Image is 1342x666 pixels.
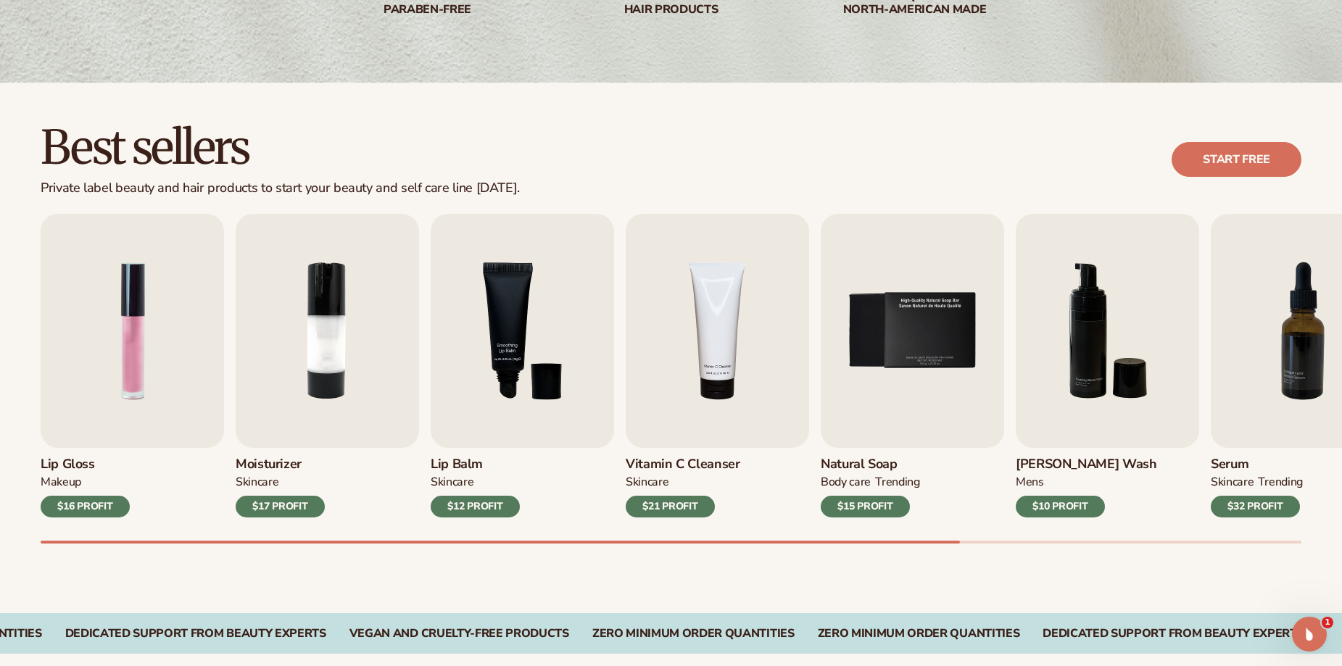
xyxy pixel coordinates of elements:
h3: Natural Soap [821,457,920,473]
div: $21 PROFIT [626,496,715,517]
a: 5 / 9 [821,214,1004,517]
div: $10 PROFIT [1016,496,1105,517]
div: TRENDING [875,475,919,490]
div: $15 PROFIT [821,496,910,517]
div: Zero Minimum Order QuantitieS [818,627,1020,641]
iframe: Intercom live chat [1292,617,1327,652]
div: SKINCARE [236,475,278,490]
div: $32 PROFIT [1211,496,1300,517]
div: TRENDING [1258,475,1302,490]
a: 6 / 9 [1016,214,1199,517]
h3: Moisturizer [236,457,325,473]
a: 4 / 9 [626,214,809,517]
div: DEDICATED SUPPORT FROM BEAUTY EXPERTS [65,627,326,641]
h3: [PERSON_NAME] Wash [1016,457,1157,473]
div: $12 PROFIT [431,496,520,517]
div: Skincare [626,475,668,490]
div: SKINCARE [431,475,473,490]
div: Private label beauty and hair products to start your beauty and self care line [DATE]. [41,180,520,196]
a: 1 / 9 [41,214,224,517]
div: BODY Care [821,475,871,490]
a: 2 / 9 [236,214,419,517]
div: Vegan and Cruelty-Free Products [349,627,569,641]
span: 1 [1322,617,1333,628]
h2: Best sellers [41,123,520,172]
div: $17 PROFIT [236,496,325,517]
div: SKINCARE [1211,475,1254,490]
a: 3 / 9 [431,214,614,517]
div: mens [1016,475,1044,490]
h3: Lip Gloss [41,457,130,473]
div: $16 PROFIT [41,496,130,517]
div: Zero Minimum Order QuantitieS [592,627,795,641]
h3: Serum [1211,457,1303,473]
h3: Vitamin C Cleanser [626,457,740,473]
div: Dedicated Support From Beauty Experts [1043,627,1304,641]
div: MAKEUP [41,475,81,490]
h3: Lip Balm [431,457,520,473]
a: Start free [1172,142,1301,177]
